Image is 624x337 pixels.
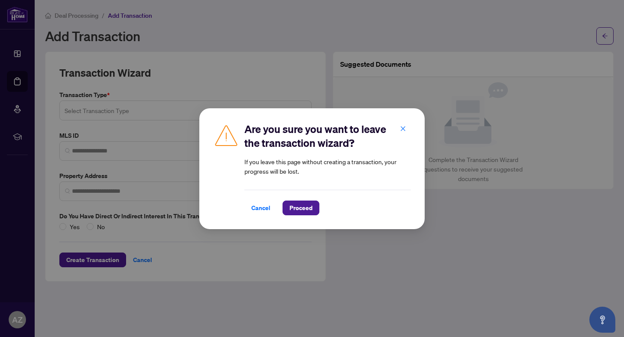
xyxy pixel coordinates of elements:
[289,201,312,215] span: Proceed
[244,201,277,215] button: Cancel
[244,122,411,150] h2: Are you sure you want to leave the transaction wizard?
[400,125,406,131] span: close
[283,201,319,215] button: Proceed
[251,201,270,215] span: Cancel
[244,157,411,176] article: If you leave this page without creating a transaction, your progress will be lost.
[589,307,615,333] button: Open asap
